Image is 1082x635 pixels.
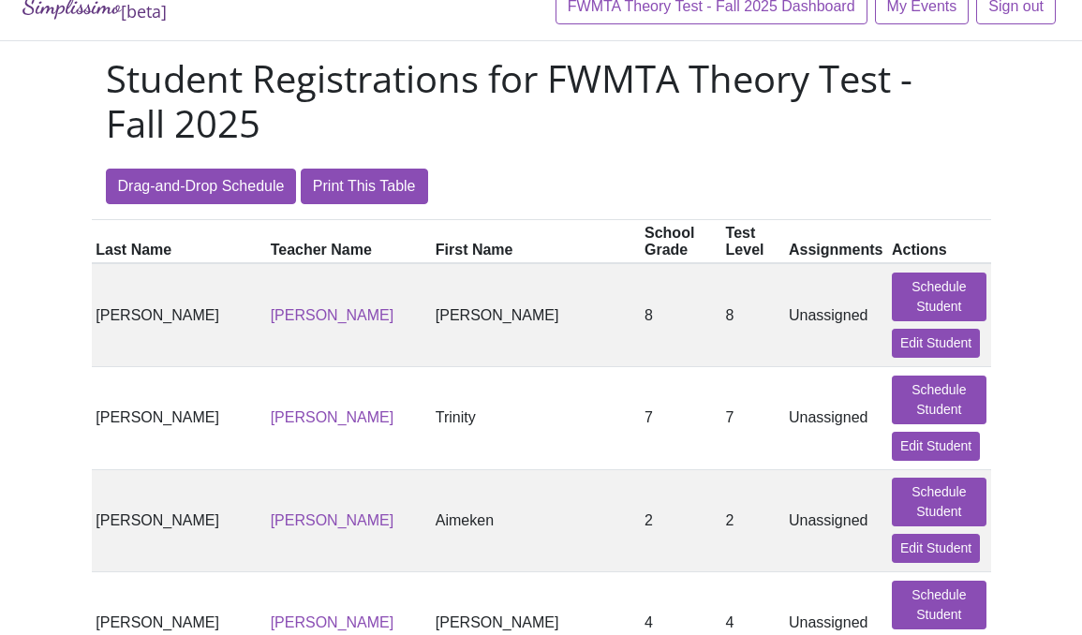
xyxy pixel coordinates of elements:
[92,219,266,263] th: Last Name
[431,263,640,366] td: [PERSON_NAME]
[92,469,266,572] td: [PERSON_NAME]
[266,219,431,263] th: Teacher Name
[892,534,980,563] a: Edit Student
[892,581,986,629] a: Schedule Student
[892,478,986,526] a: Schedule Student
[640,366,721,469] td: 7
[721,469,784,572] td: 2
[887,219,990,263] th: Actions
[92,366,266,469] td: [PERSON_NAME]
[271,614,394,630] a: [PERSON_NAME]
[892,376,986,424] a: Schedule Student
[640,219,721,263] th: School Grade
[721,219,784,263] th: Test Level
[301,169,428,204] a: Print This Table
[784,366,887,469] td: Unassigned
[784,469,887,572] td: Unassigned
[431,366,640,469] td: Trinity
[784,263,887,366] td: Unassigned
[640,469,721,572] td: 2
[431,219,640,263] th: First Name
[784,219,887,263] th: Assignments
[640,263,721,366] td: 8
[431,469,640,572] td: Aimeken
[721,366,784,469] td: 7
[892,432,980,461] a: Edit Student
[92,263,266,366] td: [PERSON_NAME]
[271,409,394,425] a: [PERSON_NAME]
[892,329,980,358] a: Edit Student
[892,273,986,321] a: Schedule Student
[721,263,784,366] td: 8
[106,56,977,146] h1: Student Registrations for FWMTA Theory Test - Fall 2025
[106,169,297,204] a: Drag-and-Drop Schedule
[271,512,394,528] a: [PERSON_NAME]
[271,307,394,323] a: [PERSON_NAME]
